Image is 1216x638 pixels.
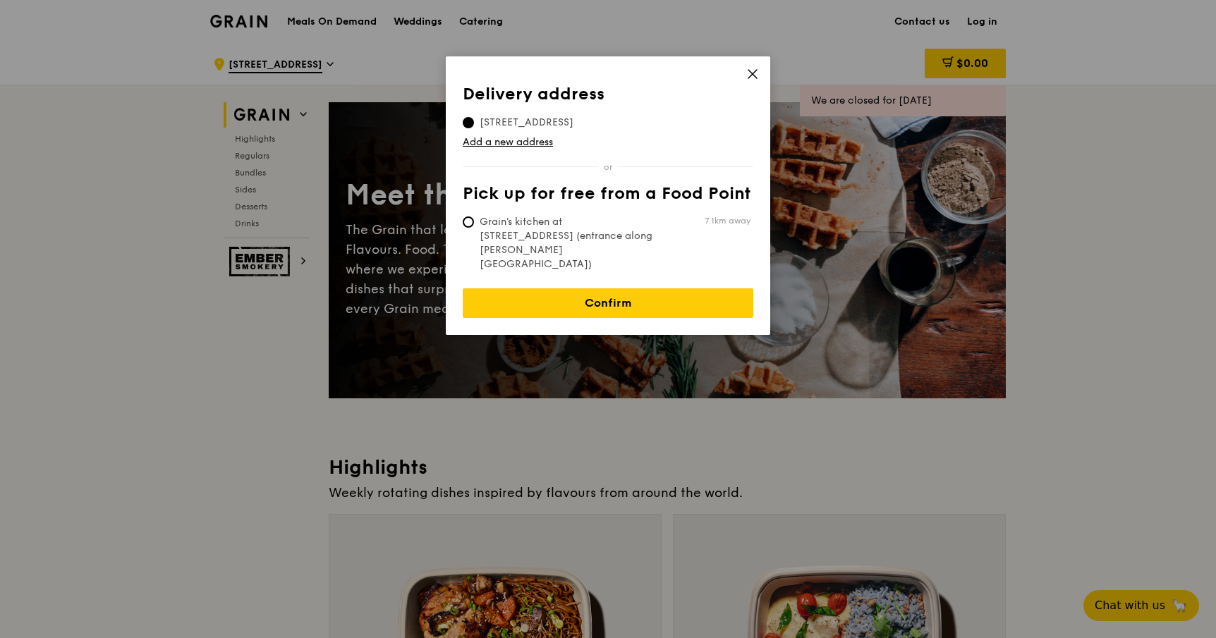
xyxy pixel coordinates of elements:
a: Confirm [463,288,753,318]
a: Add a new address [463,135,753,149]
span: [STREET_ADDRESS] [463,116,590,130]
input: [STREET_ADDRESS] [463,117,474,128]
th: Delivery address [463,85,753,110]
th: Pick up for free from a Food Point [463,184,753,209]
input: Grain's kitchen at [STREET_ADDRESS] (entrance along [PERSON_NAME][GEOGRAPHIC_DATA])7.1km away [463,216,474,228]
span: 7.1km away [705,215,750,226]
span: Grain's kitchen at [STREET_ADDRESS] (entrance along [PERSON_NAME][GEOGRAPHIC_DATA]) [463,215,673,271]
